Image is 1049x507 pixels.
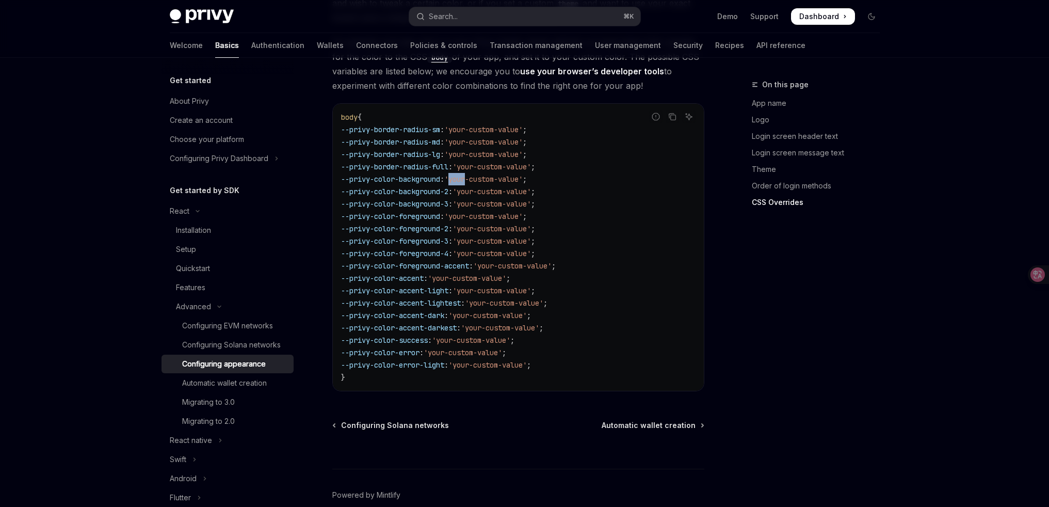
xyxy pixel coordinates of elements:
[531,199,535,209] span: ;
[428,274,506,283] span: 'your-custom-value'
[461,298,465,308] span: :
[341,323,457,332] span: --privy-color-accent-darkest
[543,298,547,308] span: ;
[473,261,552,271] span: 'your-custom-value'
[649,110,663,123] button: Report incorrect code
[356,33,398,58] a: Connectors
[170,95,209,107] div: About Privy
[444,212,523,221] span: 'your-custom-value'
[162,259,294,278] a: Quickstart
[602,420,703,431] a: Automatic wallet creation
[453,162,531,171] span: 'your-custom-value'
[429,10,458,23] div: Search...
[424,348,502,357] span: 'your-custom-value'
[170,434,212,447] div: React native
[182,358,266,370] div: Configuring appearance
[715,33,744,58] a: Recipes
[341,261,469,271] span: --privy-color-foreground-accent
[162,431,294,450] button: Toggle React native section
[453,249,531,258] span: 'your-custom-value'
[595,33,661,58] a: User management
[799,11,839,22] span: Dashboard
[427,52,452,63] code: body
[469,261,473,271] span: :
[457,323,461,332] span: :
[523,137,527,147] span: ;
[523,175,527,184] span: ;
[666,110,679,123] button: Copy the contents from the code block
[170,133,244,146] div: Choose your platform
[170,492,191,504] div: Flutter
[341,274,424,283] span: --privy-color-accent
[527,311,531,320] span: ;
[162,355,294,373] a: Configuring appearance
[341,348,419,357] span: --privy-color-error
[762,78,809,91] span: On this page
[182,377,267,389] div: Automatic wallet creation
[427,52,452,62] a: body
[176,281,205,294] div: Features
[432,336,510,345] span: 'your-custom-value'
[341,125,440,134] span: --privy-border-radius-sm
[341,162,448,171] span: --privy-border-radius-full
[182,415,235,427] div: Migrating to 2.0
[170,453,186,466] div: Swift
[162,297,294,316] button: Toggle Advanced section
[341,199,448,209] span: --privy-color-background-3
[523,125,527,134] span: ;
[444,175,523,184] span: 'your-custom-value'
[602,420,696,431] span: Automatic wallet creation
[752,128,888,145] a: Login screen header text
[162,202,294,220] button: Toggle React section
[170,152,268,165] div: Configuring Privy Dashboard
[341,212,440,221] span: --privy-color-foreground
[527,360,531,370] span: ;
[182,339,281,351] div: Configuring Solana networks
[520,66,664,77] a: use your browser’s developer tools
[444,311,448,320] span: :
[176,224,211,236] div: Installation
[162,488,294,507] button: Toggle Flutter section
[358,113,362,122] span: {
[448,236,453,246] span: :
[176,262,210,275] div: Quickstart
[444,137,523,147] span: 'your-custom-value'
[341,286,448,295] span: --privy-color-accent-light
[531,187,535,196] span: ;
[162,278,294,297] a: Features
[752,178,888,194] a: Order of login methods
[448,187,453,196] span: :
[750,11,779,22] a: Support
[251,33,304,58] a: Authentication
[440,137,444,147] span: :
[523,150,527,159] span: ;
[506,274,510,283] span: ;
[531,286,535,295] span: ;
[453,187,531,196] span: 'your-custom-value'
[440,150,444,159] span: :
[162,149,294,168] button: Toggle Configuring Privy Dashboard section
[341,373,345,382] span: }
[162,130,294,149] a: Choose your platform
[490,33,583,58] a: Transaction management
[162,412,294,431] a: Migrating to 2.0
[453,199,531,209] span: 'your-custom-value'
[170,472,197,485] div: Android
[623,12,634,21] span: ⌘ K
[162,221,294,240] a: Installation
[448,249,453,258] span: :
[502,348,506,357] span: ;
[170,114,233,126] div: Create an account
[440,212,444,221] span: :
[410,33,477,58] a: Policies & controls
[162,92,294,110] a: About Privy
[531,162,535,171] span: ;
[673,33,703,58] a: Security
[448,360,527,370] span: 'your-custom-value'
[162,316,294,335] a: Configuring EVM networks
[341,360,444,370] span: --privy-color-error-light
[341,236,448,246] span: --privy-color-foreground-3
[424,274,428,283] span: :
[170,74,211,87] h5: Get started
[341,311,444,320] span: --privy-color-accent-dark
